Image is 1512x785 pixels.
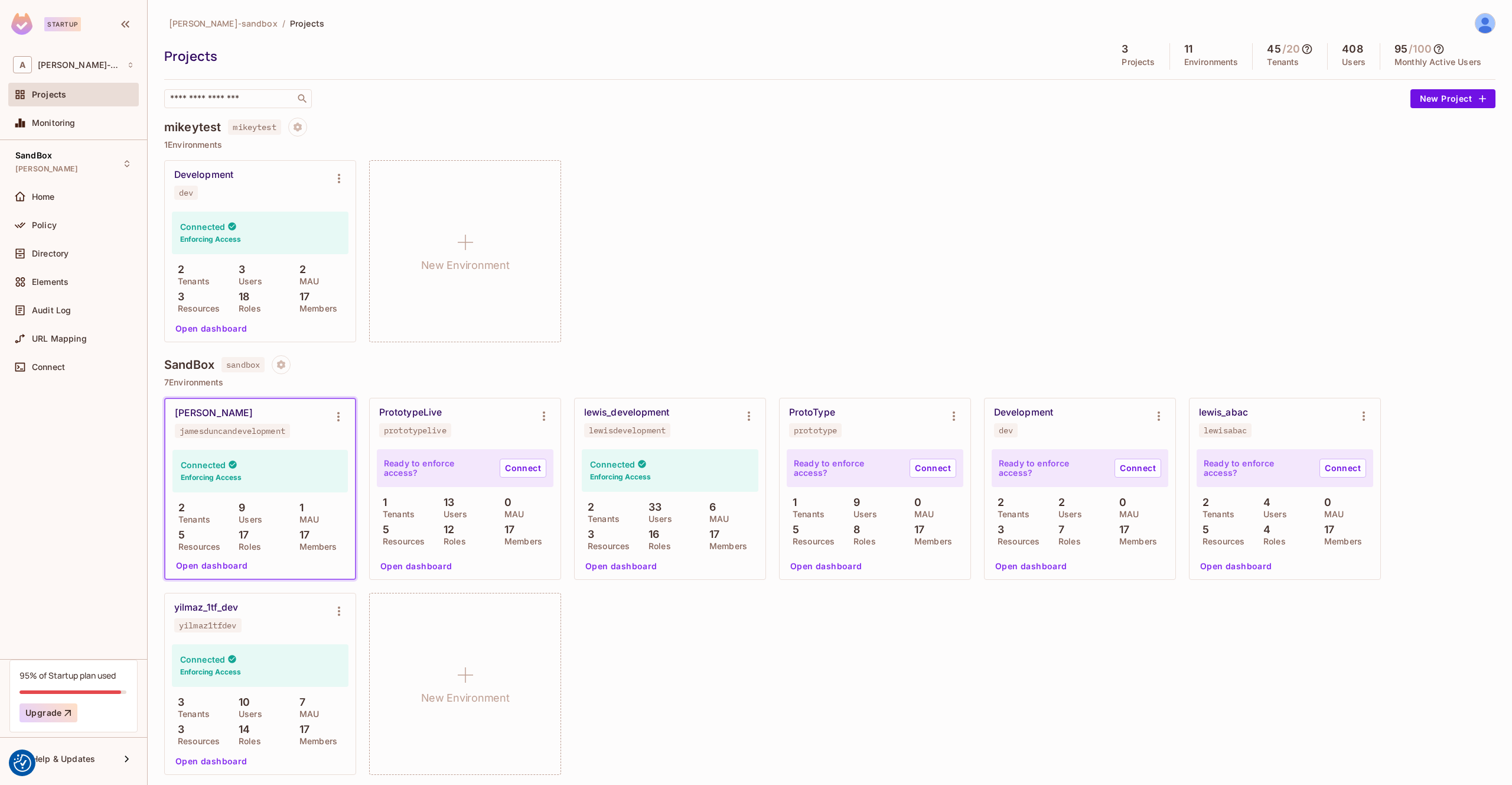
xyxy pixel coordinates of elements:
[1257,510,1287,519] p: Users
[32,754,95,764] span: Help & Updates
[1113,510,1139,519] p: MAU
[942,404,966,428] button: Environment settings
[994,407,1053,419] div: Development
[282,18,285,29] li: /
[1267,57,1299,67] p: Tenants
[438,510,467,519] p: Users
[1184,57,1239,67] p: Environments
[703,514,729,524] p: MAU
[992,510,1029,519] p: Tenants
[848,537,876,546] p: Roles
[498,510,524,519] p: MAU
[172,737,220,746] p: Resources
[172,304,220,313] p: Resources
[164,140,1495,150] p: 1 Environments
[992,537,1039,546] p: Resources
[290,18,324,29] span: Projects
[908,537,952,546] p: Members
[272,361,291,372] span: Project settings
[14,754,31,772] button: Consent Preferences
[438,524,454,536] p: 12
[1257,537,1286,546] p: Roles
[438,497,454,508] p: 13
[11,13,32,35] img: SReyMgAAAABJRU5ErkJggg==
[172,264,184,275] p: 2
[582,541,630,551] p: Resources
[1195,557,1277,576] button: Open dashboard
[32,118,76,128] span: Monitoring
[32,362,65,372] span: Connect
[1394,43,1407,55] h5: 95
[787,510,825,519] p: Tenants
[377,537,425,546] p: Resources
[172,291,184,303] p: 3
[172,709,210,719] p: Tenants
[379,407,442,419] div: PrototypeLive
[643,514,672,524] p: Users
[13,56,32,73] span: A
[789,407,835,419] div: ProtoType
[294,502,304,514] p: 1
[233,264,245,275] p: 3
[1197,497,1209,508] p: 2
[1409,43,1432,55] h5: / 100
[179,621,237,630] div: yilmaz1tfdev
[294,737,337,746] p: Members
[172,696,184,708] p: 3
[32,334,87,343] span: URL Mapping
[703,528,719,540] p: 17
[19,670,116,681] div: 95% of Startup plan used
[590,472,651,482] h6: Enforcing Access
[32,192,55,202] span: Home
[1122,43,1128,55] h5: 3
[1052,497,1065,508] p: 2
[233,709,262,719] p: Users
[438,537,466,546] p: Roles
[1319,459,1366,478] a: Connect
[1318,497,1331,508] p: 0
[15,164,78,174] span: [PERSON_NAME]
[294,696,305,708] p: 7
[421,689,510,707] h1: New Environment
[32,277,69,287] span: Elements
[233,291,249,303] p: 18
[294,542,337,552] p: Members
[1197,510,1234,519] p: Tenants
[1257,524,1270,536] p: 4
[179,188,193,197] div: dev
[181,459,226,471] h4: Connected
[228,119,281,135] span: mikeytest
[384,459,490,478] p: Ready to enforce access?
[172,542,220,552] p: Resources
[703,541,747,551] p: Members
[44,17,81,31] div: Startup
[233,277,262,286] p: Users
[794,459,900,478] p: Ready to enforce access?
[1197,537,1244,546] p: Resources
[32,306,71,315] span: Audit Log
[294,529,309,541] p: 17
[1342,43,1363,55] h5: 408
[498,537,542,546] p: Members
[908,497,921,508] p: 0
[233,542,261,552] p: Roles
[1318,537,1362,546] p: Members
[294,264,306,275] p: 2
[327,405,350,429] button: Environment settings
[848,497,860,508] p: 9
[582,501,594,513] p: 2
[1475,14,1495,33] img: James Duncan
[164,378,1495,387] p: 7 Environments
[1113,524,1129,536] p: 17
[233,737,261,746] p: Roles
[171,556,253,575] button: Open dashboard
[737,404,761,428] button: Environment settings
[498,524,514,536] p: 17
[786,557,867,576] button: Open dashboard
[172,724,184,735] p: 3
[590,459,635,470] h4: Connected
[180,667,241,677] h6: Enforcing Access
[181,472,242,483] h6: Enforcing Access
[233,502,245,514] p: 9
[294,304,337,313] p: Members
